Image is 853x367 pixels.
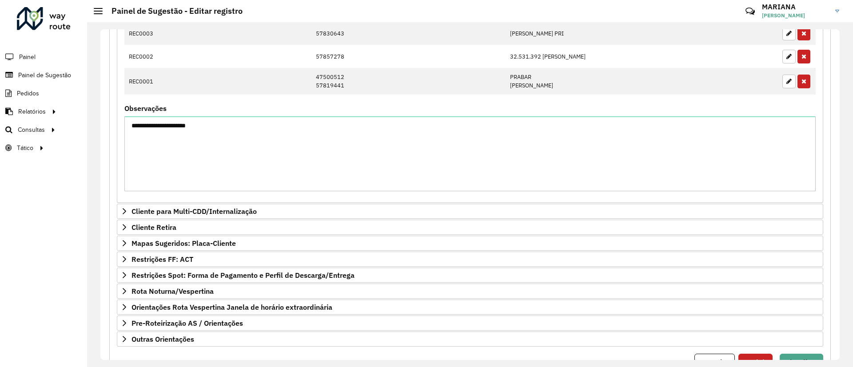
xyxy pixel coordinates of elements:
[117,204,823,219] a: Cliente para Multi-CDD/Internalização
[132,288,214,295] span: Rota Noturna/Vespertina
[132,272,355,279] span: Restrições Spot: Forma de Pagamento e Perfil de Descarga/Entrega
[762,12,829,20] span: [PERSON_NAME]
[785,358,817,367] span: Visualizar
[124,22,198,45] td: REC0003
[132,208,257,215] span: Cliente para Multi-CDD/Internalização
[311,45,505,68] td: 57857278
[17,89,39,98] span: Pedidos
[19,52,36,62] span: Painel
[117,252,823,267] a: Restrições FF: ACT
[132,224,176,231] span: Cliente Retira
[124,45,198,68] td: REC0002
[117,220,823,235] a: Cliente Retira
[117,300,823,315] a: Orientações Rota Vespertina Janela de horário extraordinária
[505,45,692,68] td: 32.531.392 [PERSON_NAME]
[18,125,45,134] span: Consultas
[117,284,823,299] a: Rota Noturna/Vespertina
[117,316,823,331] a: Pre-Roteirização AS / Orientações
[741,2,760,21] a: Contato Rápido
[124,103,167,114] label: Observações
[132,256,193,263] span: Restrições FF: ACT
[505,68,692,94] td: PRABAR [PERSON_NAME]
[762,3,829,11] h3: MARIANA
[311,68,505,94] td: 47500512 57819441
[18,71,71,80] span: Painel de Sugestão
[132,335,194,343] span: Outras Orientações
[117,268,823,283] a: Restrições Spot: Forma de Pagamento e Perfil de Descarga/Entrega
[700,358,729,367] span: Cancelar
[117,331,823,347] a: Outras Orientações
[103,6,243,16] h2: Painel de Sugestão - Editar registro
[132,320,243,327] span: Pre-Roteirização AS / Orientações
[505,22,692,45] td: [PERSON_NAME] PRI
[124,68,198,94] td: REC0001
[311,22,505,45] td: 57830643
[132,304,332,311] span: Orientações Rota Vespertina Janela de horário extraordinária
[744,358,767,367] span: Excluir
[132,240,236,247] span: Mapas Sugeridos: Placa-Cliente
[18,107,46,116] span: Relatórios
[117,236,823,251] a: Mapas Sugeridos: Placa-Cliente
[17,143,33,153] span: Tático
